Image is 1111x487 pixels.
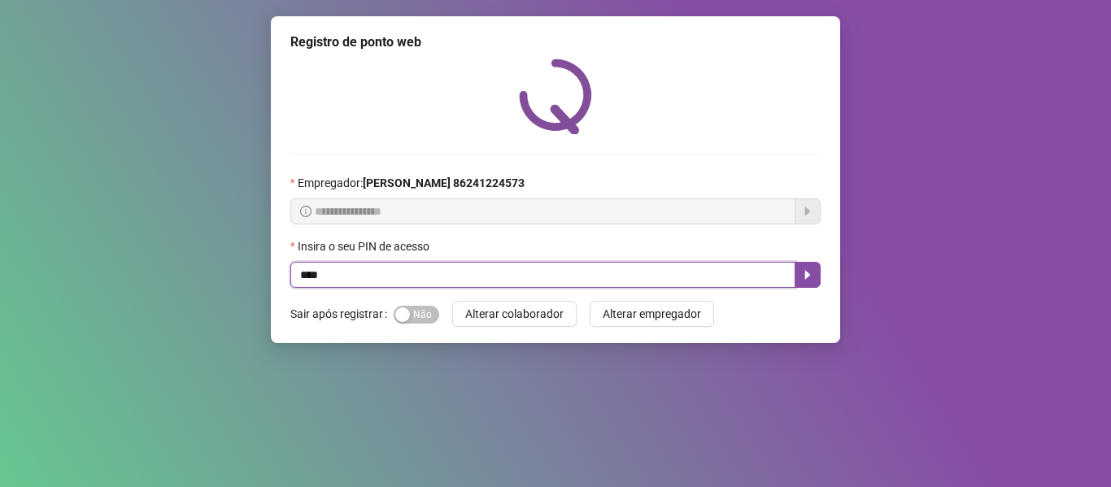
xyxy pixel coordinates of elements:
[590,301,714,327] button: Alterar empregador
[363,176,525,189] strong: [PERSON_NAME] 86241224573
[603,305,701,323] span: Alterar empregador
[298,174,525,192] span: Empregador :
[300,206,312,217] span: info-circle
[519,59,592,134] img: QRPoint
[465,305,564,323] span: Alterar colaborador
[290,33,821,52] div: Registro de ponto web
[290,237,440,255] label: Insira o seu PIN de acesso
[290,301,394,327] label: Sair após registrar
[452,301,577,327] button: Alterar colaborador
[801,268,814,281] span: caret-right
